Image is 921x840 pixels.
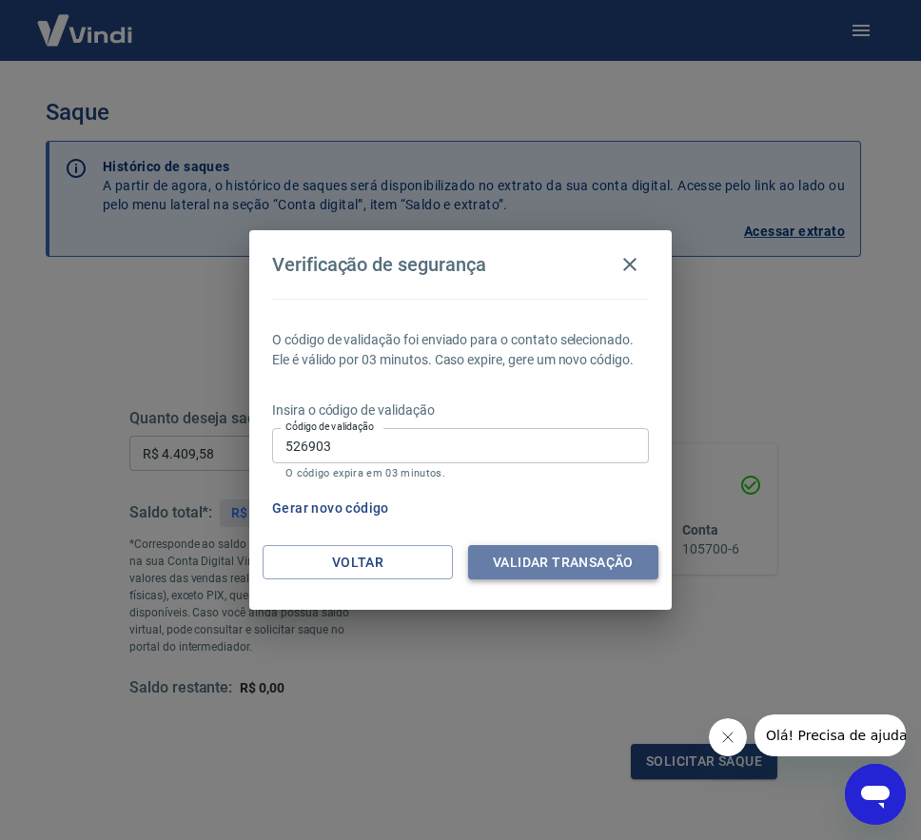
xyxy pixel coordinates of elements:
p: Insira o código de validação [272,400,649,420]
iframe: Fechar mensagem [709,718,747,756]
button: Gerar novo código [265,491,397,526]
p: O código de validação foi enviado para o contato selecionado. Ele é válido por 03 minutos. Caso e... [272,330,649,370]
span: Olá! Precisa de ajuda? [11,13,160,29]
iframe: Mensagem da empresa [754,714,906,756]
h4: Verificação de segurança [272,253,486,276]
iframe: Botão para abrir a janela de mensagens [845,764,906,825]
label: Código de validação [285,420,374,434]
button: Validar transação [468,545,658,580]
p: O código expira em 03 minutos. [285,467,636,479]
button: Voltar [263,545,453,580]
